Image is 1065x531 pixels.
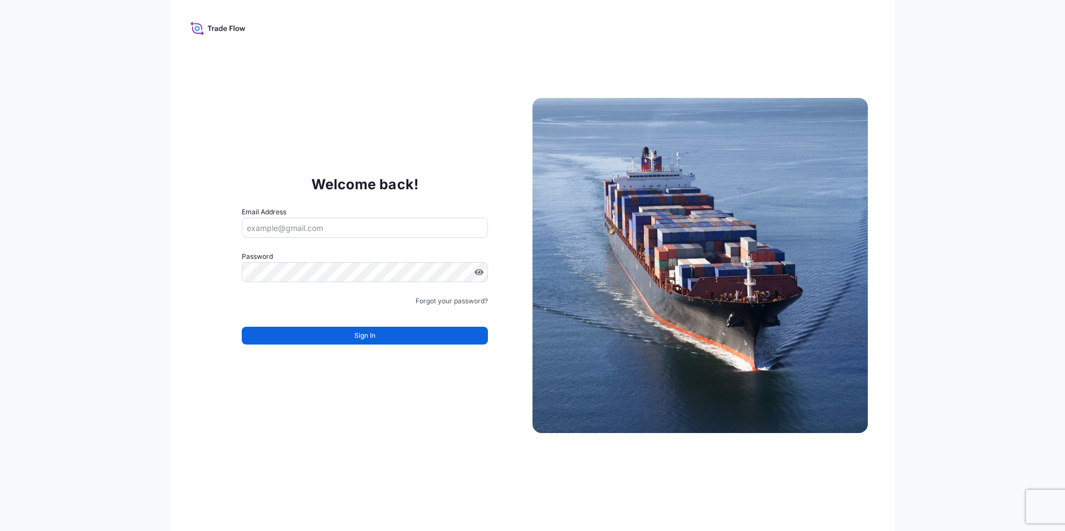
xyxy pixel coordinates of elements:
label: Email Address [242,206,286,218]
a: Forgot your password? [416,296,488,307]
span: Sign In [354,330,375,341]
label: Password [242,251,488,262]
img: Ship illustration [532,98,868,433]
button: Show password [475,268,483,277]
button: Sign In [242,327,488,345]
input: example@gmail.com [242,218,488,238]
p: Welcome back! [311,175,419,193]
